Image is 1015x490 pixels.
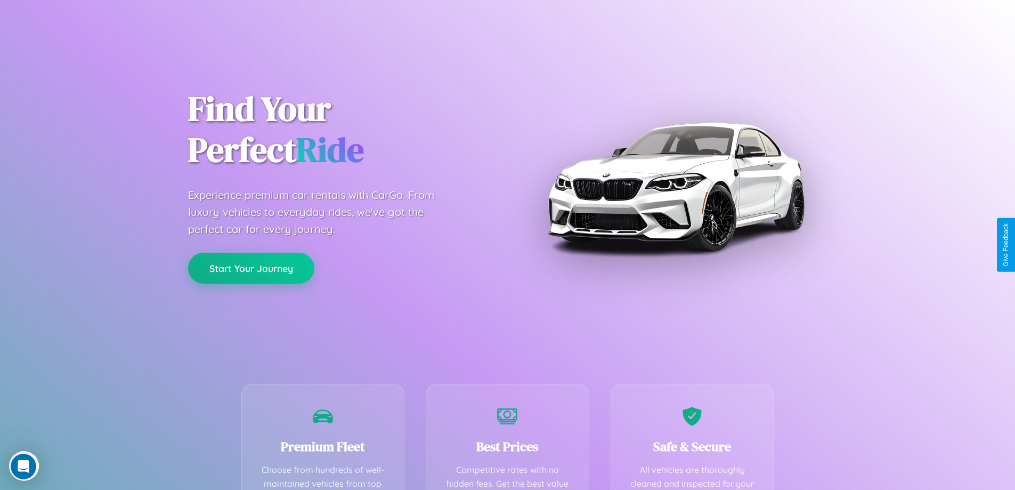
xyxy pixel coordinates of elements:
h1: Find Your Perfect [188,89,492,171]
img: Premium BMW car rental vehicle [542,53,809,320]
iframe: Intercom live chat [11,454,36,479]
h3: Best Prices [442,438,573,455]
span: Ride [296,126,364,173]
p: Experience premium car rentals with CarGo. From luxury vehicles to everyday rides, we've got the ... [188,187,454,238]
h3: Premium Fleet [258,438,388,455]
div: Give Feedback [1002,223,1010,267]
iframe: Intercom live chat discovery launcher [9,451,39,481]
h3: Safe & Secure [627,438,758,455]
div: Open Intercom Messenger [4,4,198,34]
button: Start Your Journey [188,253,314,284]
